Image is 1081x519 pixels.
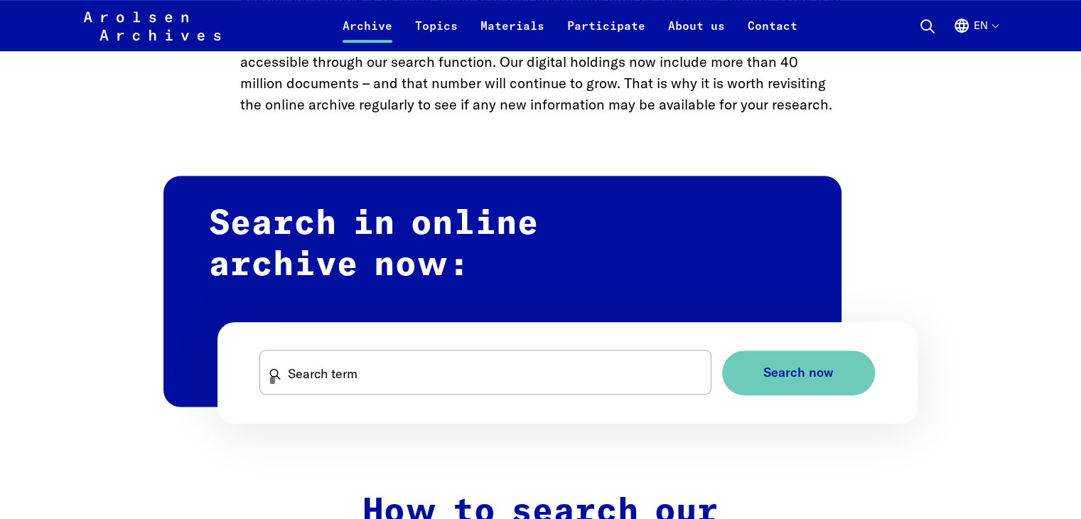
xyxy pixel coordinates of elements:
[722,351,875,395] button: Search now
[469,17,556,51] a: Materials
[736,17,809,51] a: Contact
[953,17,998,51] button: English, language selection
[657,17,736,51] a: About us
[556,17,657,51] a: Participate
[763,365,834,380] span: Search now
[163,176,841,407] h2: Search in online archive now:
[331,17,404,51] a: Archive
[331,9,809,43] nav: Primary
[404,17,469,51] a: Topics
